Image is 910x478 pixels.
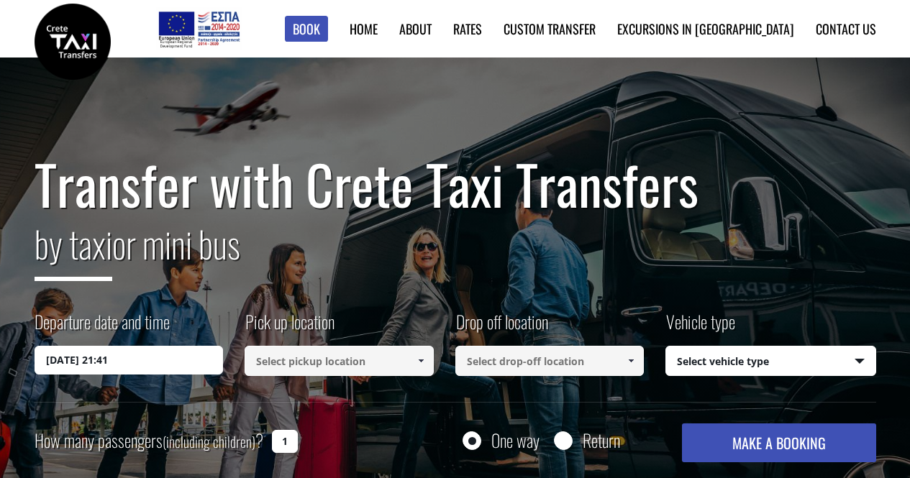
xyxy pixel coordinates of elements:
[35,4,111,80] img: Crete Taxi Transfers | Safe Taxi Transfer Services from to Heraklion Airport, Chania Airport, Ret...
[399,19,432,38] a: About
[350,19,378,38] a: Home
[455,309,548,346] label: Drop off location
[163,431,255,452] small: (including children)
[35,309,170,346] label: Departure date and time
[156,7,242,50] img: e-bannersEUERDF180X90.jpg
[409,346,432,376] a: Show All Items
[35,154,876,214] h1: Transfer with Crete Taxi Transfers
[35,216,112,281] span: by taxi
[619,346,643,376] a: Show All Items
[583,431,620,449] label: Return
[504,19,596,38] a: Custom Transfer
[666,346,875,377] span: Select vehicle type
[35,423,263,459] label: How many passengers ?
[617,19,794,38] a: Excursions in [GEOGRAPHIC_DATA]
[491,431,540,449] label: One way
[665,309,735,346] label: Vehicle type
[453,19,482,38] a: Rates
[245,309,335,346] label: Pick up location
[816,19,876,38] a: Contact us
[245,346,434,376] input: Select pickup location
[682,423,875,462] button: MAKE A BOOKING
[455,346,645,376] input: Select drop-off location
[35,32,111,47] a: Crete Taxi Transfers | Safe Taxi Transfer Services from to Heraklion Airport, Chania Airport, Ret...
[285,16,328,42] a: Book
[35,214,876,292] h2: or mini bus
